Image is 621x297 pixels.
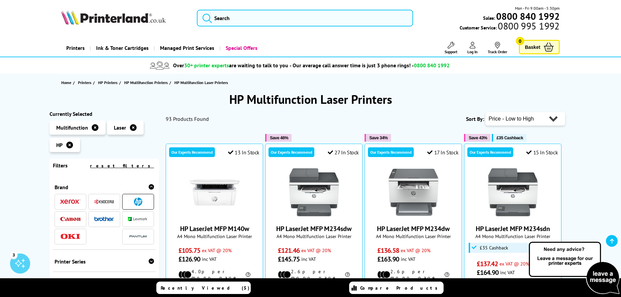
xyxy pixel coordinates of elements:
div: Our Experts Recommend [467,147,513,157]
span: Basket [525,43,540,52]
img: OKI [60,234,80,239]
span: 0800 840 1992 [414,62,450,69]
img: HP LaserJet MFP M234dw [388,167,439,218]
li: 2.6p per mono page [377,269,449,281]
a: HP LaserJet MFP M234sdn [476,224,550,233]
span: £121.46 [278,246,300,255]
a: HP LaserJet MFP M140w [180,224,249,233]
span: Multifunction [56,124,88,131]
span: Log In [467,49,478,54]
span: £163.90 [377,255,399,264]
a: Support [445,42,457,54]
span: inc VAT [500,269,515,276]
img: HP LaserJet MFP M234sdw [289,167,339,218]
span: 0800 995 1992 [497,23,559,29]
span: Sort By: [466,116,484,122]
span: ex VAT @ 20% [301,247,331,253]
img: Kyocera [94,199,114,204]
a: Basket 0 [519,40,560,54]
img: Lexmark [128,217,148,221]
span: inc VAT [202,256,217,262]
a: Printers [78,79,93,86]
h1: HP Multifunction Laser Printers [50,91,572,107]
div: 27 In Stock [328,149,359,156]
img: Printerland Logo [61,10,166,25]
a: Canon [60,215,80,223]
img: Xerox [60,199,80,204]
a: Special Offers [219,40,262,57]
span: ex VAT @ 20% [202,247,232,253]
a: Recently Viewed (5) [156,282,251,294]
img: HP LaserJet MFP M140w [189,167,240,218]
span: A4 Mono Multifunction Laser Printer [269,233,359,239]
span: - Our average call answer time is just 3 phone rings! - [290,62,450,69]
div: 13 In Stock [228,149,259,156]
a: Home [61,79,73,86]
span: ex VAT @ 20% [401,247,431,253]
a: Printerland Logo [61,10,188,26]
div: Our Experts Recommend [268,147,314,157]
span: inc VAT [301,256,316,262]
span: £105.75 [178,246,200,255]
img: Canon [60,217,80,221]
button: Save 43% [464,134,490,142]
button: Save 46% [265,134,292,142]
div: Currently Selected [50,110,159,117]
span: Mon - Fri 9:00am - 5:30pm [515,5,560,11]
img: Pantum [128,232,148,240]
span: HP Multifunction Laser Printers [174,80,228,85]
input: Search [197,10,413,26]
span: £35 Cashback [480,245,508,250]
a: Brother [94,215,114,223]
span: £136.58 [377,246,399,255]
div: 15 In Stock [526,149,558,156]
li: 4.0p per mono page [178,269,250,281]
a: Track Order [488,42,507,54]
span: HP Printers [98,79,118,86]
span: inc VAT [401,256,415,262]
a: OKI [60,232,80,241]
span: £145.75 [278,255,300,264]
span: Laser [114,124,126,131]
li: 2.6p per mono page [278,269,350,281]
span: 30+ printer experts [184,62,229,69]
span: Over are waiting to talk to you [173,62,288,69]
button: Save 34% [365,134,391,142]
span: Compare Products [360,285,441,291]
span: Customer Service: [460,23,559,31]
a: HP LaserJet MFP M234sdn [488,212,538,219]
a: Pantum [128,232,148,241]
span: Sales: [483,15,495,21]
span: 0 [516,37,524,45]
span: A4 Mono Multifunction Laser Printer [468,233,558,239]
a: HP LaserJet MFP M234dw [388,212,439,219]
a: Kyocera [94,198,114,206]
a: Printers [61,40,90,57]
span: Save 43% [469,135,487,140]
span: HP [56,142,63,148]
span: ex VAT @ 20% [499,261,529,267]
a: Log In [467,42,478,54]
a: HP [128,198,148,206]
a: HP Multifunction Printers [124,79,169,86]
span: £164.90 [477,268,498,277]
a: HP LaserJet MFP M234dw [377,224,450,233]
span: £126.90 [178,255,200,264]
a: reset filters [90,163,154,169]
span: HP Multifunction Printers [124,79,168,86]
span: A4 Mono Multifunction Laser Printer [169,233,259,239]
span: Save 34% [369,135,388,140]
button: £35 Cashback [492,134,526,142]
a: Lexmark [128,215,148,223]
a: Managed Print Services [154,40,219,57]
span: Save 46% [270,135,288,140]
a: HP LaserJet MFP M140w [189,212,240,219]
a: Compare Products [349,282,444,294]
a: Ink & Toner Cartridges [90,40,154,57]
div: Brand [55,184,154,191]
img: HP LaserJet MFP M234sdn [488,167,538,218]
div: Printer Series [55,258,154,265]
span: A4 Mono Multifunction Laser Printer [368,233,458,239]
a: 0800 840 1992 [495,13,560,19]
div: Our Experts Recommend [169,147,215,157]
